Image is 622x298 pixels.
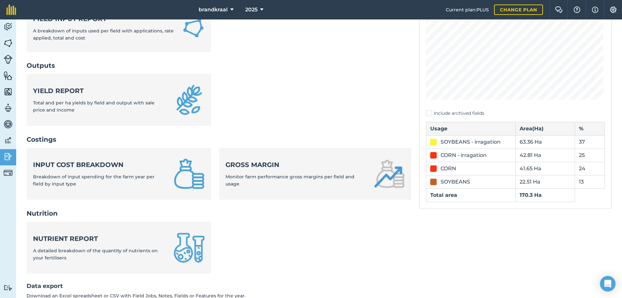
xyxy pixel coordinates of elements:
a: Gross marginMonitor farm performance gross margins per field and usage [219,148,411,200]
img: svg+xml;base64,PD94bWwgdmVyc2lvbj0iMS4wIiBlbmNvZGluZz0idXRmLTgiPz4KPCEtLSBHZW5lcmF0b3I6IEFkb2JlIE... [4,168,13,177]
img: Gross margin [374,158,405,189]
strong: Input cost breakdown [33,160,166,169]
div: CORN - irragation [441,151,487,159]
span: Monitor farm performance gross margins per field and usage [225,174,354,187]
img: Yield report [174,84,205,115]
strong: 170.3 Ha [520,192,542,198]
td: 13 [575,175,605,188]
img: Nutrient report [174,232,205,263]
th: Area ( Ha ) [515,122,575,135]
a: Yield reportTotal and per ha yields by field and output with sale price and income [27,74,211,126]
img: svg+xml;base64,PD94bWwgdmVyc2lvbj0iMS4wIiBlbmNvZGluZz0idXRmLTgiPz4KPCEtLSBHZW5lcmF0b3I6IEFkb2JlIE... [4,55,13,64]
img: Field Input Report [182,16,205,40]
img: svg+xml;base64,PHN2ZyB4bWxucz0iaHR0cDovL3d3dy53My5vcmcvMjAwMC9zdmciIHdpZHRoPSIxNyIgaGVpZ2h0PSIxNy... [592,6,598,14]
td: 22.51 Ha [515,175,575,188]
img: svg+xml;base64,PHN2ZyB4bWxucz0iaHR0cDovL3d3dy53My5vcmcvMjAwMC9zdmciIHdpZHRoPSI1NiIgaGVpZ2h0PSI2MC... [4,38,13,48]
div: CORN [441,165,456,173]
strong: Nutrient report [33,234,166,243]
a: Field Input ReportA breakdown of inputs used per field with applications, rate applied, total and... [27,4,211,52]
label: Include archived fields [426,110,605,117]
h2: Nutrition [27,209,411,218]
img: svg+xml;base64,PHN2ZyB4bWxucz0iaHR0cDovL3d3dy53My5vcmcvMjAwMC9zdmciIHdpZHRoPSI1NiIgaGVpZ2h0PSI2MC... [4,87,13,97]
img: svg+xml;base64,PD94bWwgdmVyc2lvbj0iMS4wIiBlbmNvZGluZz0idXRmLTgiPz4KPCEtLSBHZW5lcmF0b3I6IEFkb2JlIE... [4,22,13,32]
td: 41.65 Ha [515,162,575,175]
img: svg+xml;base64,PHN2ZyB4bWxucz0iaHR0cDovL3d3dy53My5vcmcvMjAwMC9zdmciIHdpZHRoPSI1NiIgaGVpZ2h0PSI2MC... [4,71,13,80]
span: A detailed breakdown of the quantity of nutrients on your fertilisers [33,248,158,261]
a: Nutrient reportA detailed breakdown of the quantity of nutrients on your fertilisers [27,222,211,274]
img: A cog icon [609,6,617,13]
img: svg+xml;base64,PD94bWwgdmVyc2lvbj0iMS4wIiBlbmNvZGluZz0idXRmLTgiPz4KPCEtLSBHZW5lcmF0b3I6IEFkb2JlIE... [4,285,13,291]
div: SOYBEANS - irragation [441,138,501,146]
td: 63.36 Ha [515,135,575,149]
img: Two speech bubbles overlapping with the left bubble in the forefront [555,6,563,13]
strong: Total area [430,192,457,198]
div: SOYBEANS [441,178,470,186]
span: Current plan : PLUS [446,6,489,13]
span: A breakdown of inputs used per field with applications, rate applied, total and cost [33,28,174,41]
strong: Gross margin [225,160,366,169]
td: 37 [575,135,605,149]
img: svg+xml;base64,PD94bWwgdmVyc2lvbj0iMS4wIiBlbmNvZGluZz0idXRmLTgiPz4KPCEtLSBHZW5lcmF0b3I6IEFkb2JlIE... [4,136,13,145]
h2: Costings [27,135,411,144]
img: svg+xml;base64,PD94bWwgdmVyc2lvbj0iMS4wIiBlbmNvZGluZz0idXRmLTgiPz4KPCEtLSBHZW5lcmF0b3I6IEFkb2JlIE... [4,103,13,113]
strong: Yield report [33,86,166,95]
th: % [575,122,605,135]
td: 25 [575,149,605,162]
img: svg+xml;base64,PD94bWwgdmVyc2lvbj0iMS4wIiBlbmNvZGluZz0idXRmLTgiPz4KPCEtLSBHZW5lcmF0b3I6IEFkb2JlIE... [4,119,13,129]
span: Breakdown of input spending for the farm year per field by input type [33,174,155,187]
img: A question mark icon [573,6,581,13]
h2: Data export [27,281,411,291]
h2: Outputs [27,61,411,70]
span: 2025 [245,6,258,14]
a: Change plan [494,5,543,15]
th: Usage [426,122,516,135]
td: 42.81 Ha [515,149,575,162]
td: 24 [575,162,605,175]
span: brandkraal [199,6,228,14]
img: fieldmargin Logo [6,5,16,15]
img: svg+xml;base64,PD94bWwgdmVyc2lvbj0iMS4wIiBlbmNvZGluZz0idXRmLTgiPz4KPCEtLSBHZW5lcmF0b3I6IEFkb2JlIE... [4,152,13,161]
img: Input cost breakdown [174,158,205,189]
div: Open Intercom Messenger [600,276,616,292]
a: Input cost breakdownBreakdown of input spending for the farm year per field by input type [27,148,211,200]
span: Total and per ha yields by field and output with sale price and income [33,100,155,113]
